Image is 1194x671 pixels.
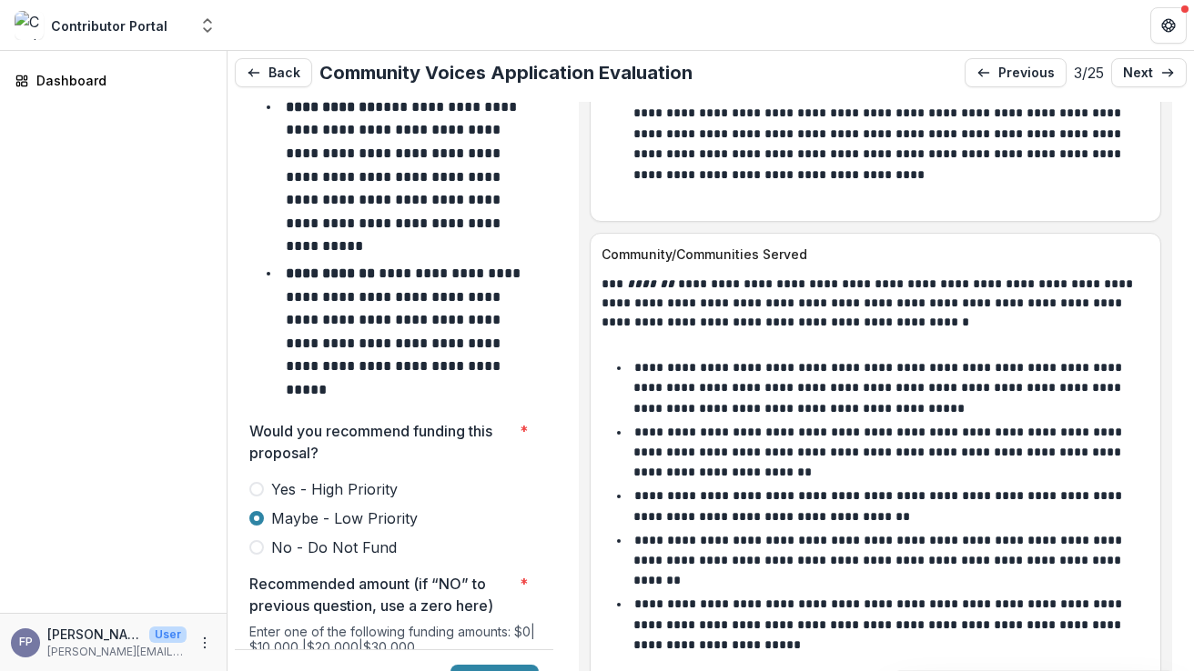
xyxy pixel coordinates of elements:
[36,71,205,90] div: Dashboard
[271,536,397,558] span: No - Do Not Fund
[319,62,693,84] h2: Community Voices Application Evaluation
[235,58,312,87] button: Back
[602,245,1142,264] p: Community/Communities Served
[271,507,418,529] span: Maybe - Low Priority
[47,625,142,644] p: [PERSON_NAME]
[1074,62,1104,84] p: 3 / 25
[194,632,216,654] button: More
[249,420,512,464] p: Would you recommend funding this proposal?
[47,644,187,660] p: [PERSON_NAME][EMAIL_ADDRESS][DOMAIN_NAME]
[998,65,1055,81] p: previous
[1150,7,1187,44] button: Get Help
[7,65,219,95] a: Dashboard
[271,478,398,500] span: Yes - High Priority
[1111,58,1187,87] a: next
[195,7,220,44] button: Open entity switcher
[19,636,33,648] div: Fred Pinguel
[51,16,167,35] div: Contributor Portal
[965,58,1067,87] a: previous
[1123,65,1153,81] p: next
[249,573,512,616] p: Recommended amount (if “NO” to previous question, use a zero here)
[15,11,44,40] img: Contributor Portal
[249,624,539,662] div: Enter one of the following funding amounts: $0| $10,000 |$20,000|$30,000
[149,626,187,643] p: User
